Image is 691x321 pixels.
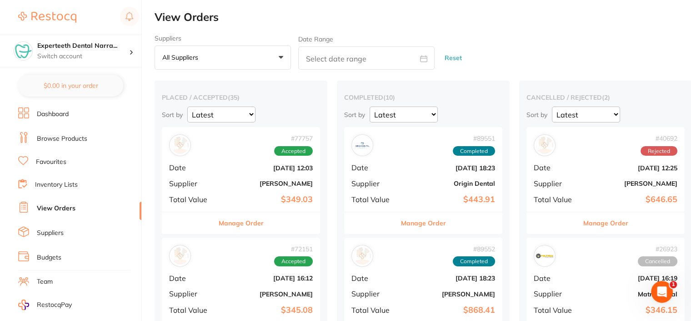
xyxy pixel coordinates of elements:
span: # 89551 [453,135,495,142]
h2: completed ( 10 ) [344,93,502,102]
h4: Experteeth Dental Narrabri [37,41,129,51]
button: Manage Order [219,212,264,234]
b: $345.08 [222,306,313,315]
p: Sort by [162,111,183,119]
button: Manage Order [583,212,628,234]
p: Switch account [37,52,129,61]
span: 1 [670,281,677,288]
img: Origin Dental [354,137,371,154]
span: Supplier [169,179,215,188]
span: # 77757 [274,135,313,142]
b: [DATE] 16:12 [222,275,313,282]
span: Total Value [351,195,397,204]
label: Date Range [298,36,333,43]
h2: cancelled / rejected ( 2 ) [526,93,685,102]
img: Henry Schein Halas [536,137,553,154]
span: # 72151 [274,245,313,253]
b: $346.15 [586,306,677,315]
button: $0.00 in your order [18,75,123,97]
span: Total Value [169,306,215,314]
b: $868.41 [404,306,495,315]
img: Experteeth Dental Narrabri [14,42,32,60]
a: View Orders [37,204,75,213]
b: [DATE] 18:23 [404,275,495,282]
div: Adam Dental#77757AcceptedDate[DATE] 12:03Supplier[PERSON_NAME]Total Value$349.03Manage Order [162,127,320,234]
button: All suppliers [155,46,291,70]
h2: View Orders [155,11,691,24]
a: Suppliers [37,229,64,238]
p: Sort by [344,111,365,119]
img: Henry Schein Halas [354,247,371,265]
b: [DATE] 18:23 [404,164,495,172]
iframe: Intercom live chat [651,281,673,303]
button: Reset [442,46,465,70]
b: [DATE] 12:03 [222,164,313,172]
span: Date [534,163,579,172]
h2: placed / accepted ( 35 ) [162,93,320,102]
b: $349.03 [222,195,313,204]
a: RestocqPay [18,300,72,310]
input: Select date range [298,46,435,70]
span: Total Value [534,195,579,204]
span: Total Value [169,195,215,204]
b: [PERSON_NAME] [586,180,677,187]
a: Budgets [37,253,61,262]
p: Sort by [526,111,547,119]
b: Origin Dental [404,180,495,187]
a: Dashboard [37,110,69,119]
span: # 40692 [641,135,677,142]
span: Date [351,163,397,172]
span: Total Value [534,306,579,314]
span: Supplier [534,290,579,298]
span: # 89552 [453,245,495,253]
span: Completed [453,146,495,156]
b: [PERSON_NAME] [222,290,313,298]
span: Supplier [534,179,579,188]
span: Date [169,163,215,172]
button: Manage Order [401,212,446,234]
a: Browse Products [37,134,87,143]
span: Date [169,274,215,282]
img: Restocq Logo [18,12,76,23]
span: Completed [453,256,495,266]
label: Suppliers [155,35,291,42]
span: RestocqPay [37,301,72,310]
b: [PERSON_NAME] [222,180,313,187]
a: Restocq Logo [18,7,76,28]
b: Matrixdental [586,290,677,298]
span: Cancelled [638,256,677,266]
span: Date [534,274,579,282]
a: Favourites [36,158,66,167]
span: Supplier [169,290,215,298]
a: Team [37,277,53,286]
span: Accepted [274,256,313,266]
p: All suppliers [162,53,202,61]
span: Supplier [351,179,397,188]
b: [DATE] 12:25 [586,164,677,172]
span: Supplier [351,290,397,298]
span: Date [351,274,397,282]
img: RestocqPay [18,300,29,310]
img: Adam Dental [171,247,189,265]
b: [DATE] 16:19 [586,275,677,282]
b: $443.91 [404,195,495,204]
span: Rejected [641,146,677,156]
b: $646.65 [586,195,677,204]
b: [PERSON_NAME] [404,290,495,298]
span: Accepted [274,146,313,156]
span: # 26923 [638,245,677,253]
a: Inventory Lists [35,180,78,189]
img: Adam Dental [171,137,189,154]
span: Total Value [351,306,397,314]
img: Matrixdental [536,247,553,265]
